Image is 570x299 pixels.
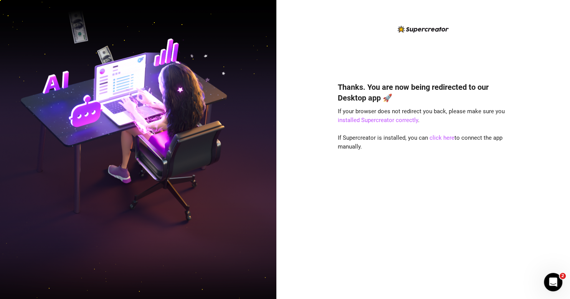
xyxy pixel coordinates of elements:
span: If Supercreator is installed, you can to connect the app manually. [338,134,502,150]
a: installed Supercreator correctly [338,117,418,124]
iframe: Intercom live chat [544,273,562,291]
h4: Thanks. You are now being redirected to our Desktop app 🚀 [338,82,509,103]
a: click here [430,134,454,141]
span: If your browser does not redirect you back, please make sure you . [338,108,505,124]
img: logo-BBDzfeDw.svg [398,26,449,33]
span: 2 [560,273,566,279]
